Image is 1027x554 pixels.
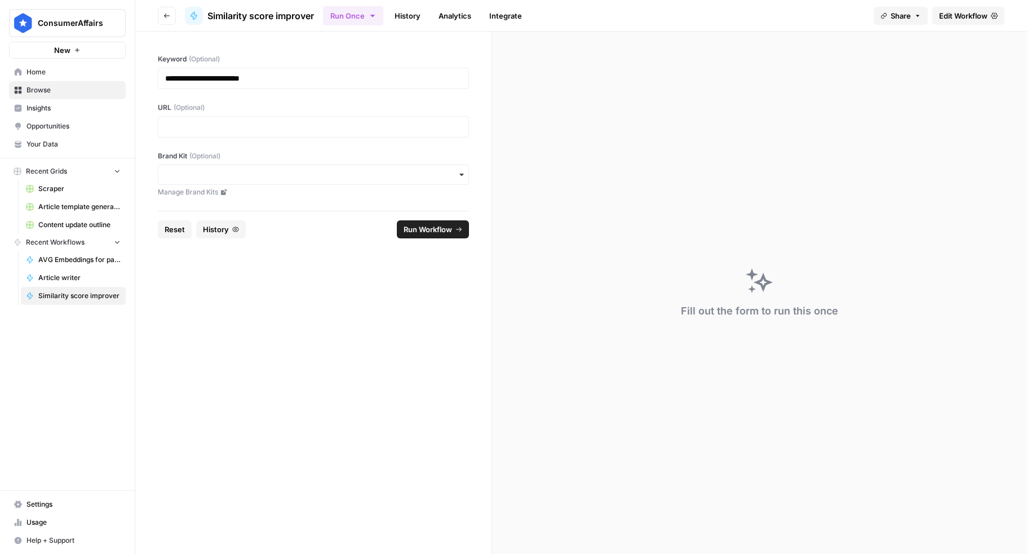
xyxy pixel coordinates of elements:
button: New [9,42,126,59]
span: Scraper [38,184,121,194]
span: (Optional) [189,54,220,64]
label: URL [158,103,469,113]
a: Similarity score improver [21,287,126,305]
a: Browse [9,81,126,99]
a: Insights [9,99,126,117]
span: New [54,45,70,56]
a: Your Data [9,135,126,153]
span: Your Data [26,139,121,149]
a: Edit Workflow [932,7,1004,25]
button: Reset [158,220,192,238]
span: Home [26,67,121,77]
button: Help + Support [9,531,126,549]
span: Similarity score improver [38,291,121,301]
span: Run Workflow [404,224,452,235]
button: Run Workflow [397,220,469,238]
div: Fill out the form to run this once [681,303,838,319]
a: AVG Embeddings for page and Target Keyword [21,251,126,269]
label: Keyword [158,54,469,64]
span: (Optional) [189,151,220,161]
span: Browse [26,85,121,95]
button: Recent Grids [9,163,126,180]
span: History [203,224,229,235]
span: Reset [165,224,185,235]
span: Share [891,10,911,21]
a: Similarity score improver [185,7,314,25]
span: Help + Support [26,535,121,546]
span: (Optional) [174,103,205,113]
a: Usage [9,513,126,531]
button: Run Once [323,6,383,25]
a: Article writer [21,269,126,287]
img: ConsumerAffairs Logo [13,13,33,33]
span: Article writer [38,273,121,283]
span: Opportunities [26,121,121,131]
span: Usage [26,517,121,528]
a: Article template generator [21,198,126,216]
span: Similarity score improver [207,9,314,23]
span: Edit Workflow [939,10,988,21]
a: Manage Brand Kits [158,187,469,197]
label: Brand Kit [158,151,469,161]
a: Content update outline [21,216,126,234]
a: Settings [9,495,126,513]
span: Insights [26,103,121,113]
a: Integrate [482,7,529,25]
button: Share [874,7,928,25]
button: History [196,220,246,238]
span: Article template generator [38,202,121,212]
span: Recent Grids [26,166,67,176]
a: Scraper [21,180,126,198]
button: Workspace: ConsumerAffairs [9,9,126,37]
span: Settings [26,499,121,509]
span: AVG Embeddings for page and Target Keyword [38,255,121,265]
a: History [388,7,427,25]
span: ConsumerAffairs [38,17,106,29]
span: Recent Workflows [26,237,85,247]
a: Home [9,63,126,81]
a: Analytics [432,7,478,25]
a: Opportunities [9,117,126,135]
button: Recent Workflows [9,234,126,251]
span: Content update outline [38,220,121,230]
